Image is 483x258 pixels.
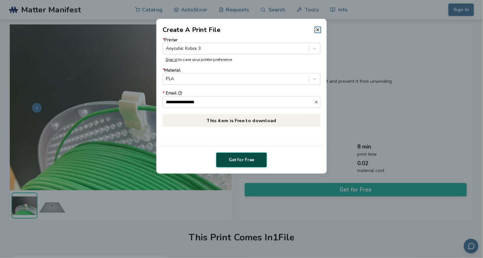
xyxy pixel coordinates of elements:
[163,68,321,85] label: Material
[163,96,315,107] input: *Email
[178,91,182,95] button: *Email
[314,100,320,104] button: *Email
[163,114,321,127] p: This item is Free to download
[216,152,267,167] button: Get for Free
[163,25,221,35] h2: Create A Print File
[166,57,317,62] p: to save your printer preference
[163,38,321,54] label: Printer
[163,91,321,96] div: Email
[166,57,177,62] a: Sign in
